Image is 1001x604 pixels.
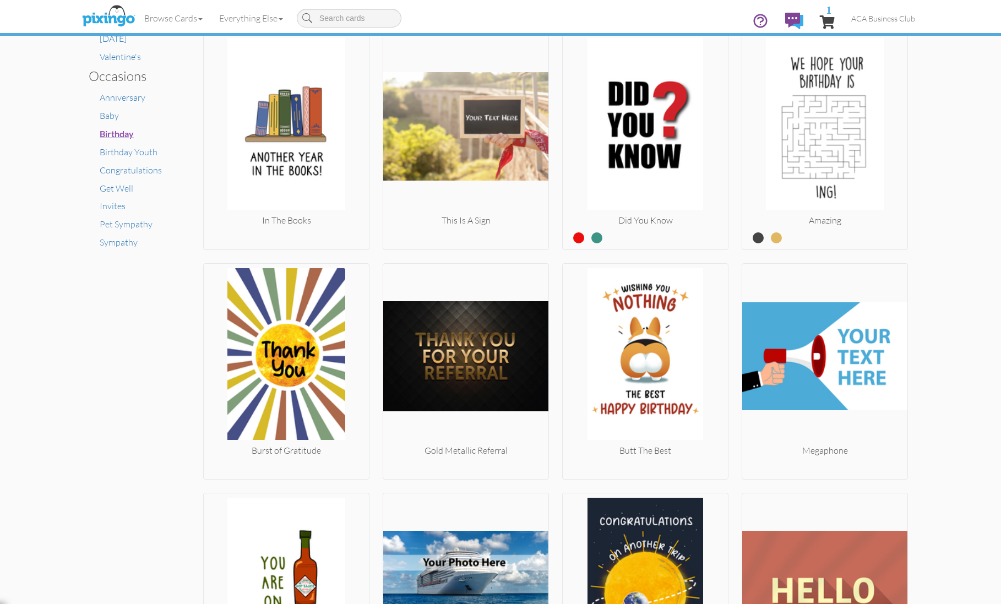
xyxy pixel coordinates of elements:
[204,268,369,444] img: 20250113-233914-fa2de816cf92-250.jpg
[785,13,803,29] img: comments.svg
[383,444,548,457] div: Gold Metallic Referral
[136,4,211,32] a: Browse Cards
[204,38,369,214] img: 20250417-224429-2ae33c2f4778-250.jpg
[297,9,401,28] input: Search cards
[100,51,141,62] a: Valentine's
[383,214,548,227] div: This Is A Sign
[742,444,907,457] div: Megaphone
[204,214,369,227] div: In The Books
[204,444,369,457] div: Burst of Gratitude
[100,92,145,103] a: Anniversary
[100,128,134,139] a: Birthday
[742,214,907,227] div: Amazing
[100,200,126,211] a: Invites
[100,237,138,248] a: Sympathy
[563,444,728,457] div: Butt The Best
[100,219,153,230] a: Pet Sympathy
[820,4,835,37] a: 1
[79,3,138,30] img: pixingo logo
[851,14,915,23] span: ACA Business Club
[100,183,133,194] a: Get Well
[563,268,728,444] img: 20240113-185332-6779f0d84315-250.jpg
[383,268,548,444] img: 20220216-005421-808582f69d3c-250.jpg
[383,38,548,214] img: 20240816-180402-2f96ae5dce54-250.png
[100,165,162,176] a: Congratulations
[742,38,907,214] img: 20250312-224415-18fe42e15601-250.jpg
[843,4,923,32] a: ACA Business Club
[100,146,157,157] a: Birthday Youth
[826,4,831,15] span: 1
[563,214,728,227] div: Did You Know
[211,4,291,32] a: Everything Else
[100,110,119,121] a: Baby
[742,268,907,444] img: 20201110-213542-ce29f791c804-250.jpg
[563,38,728,214] img: 20181030-000057-54d0bbca-250.jpg
[89,69,168,83] h3: Occasions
